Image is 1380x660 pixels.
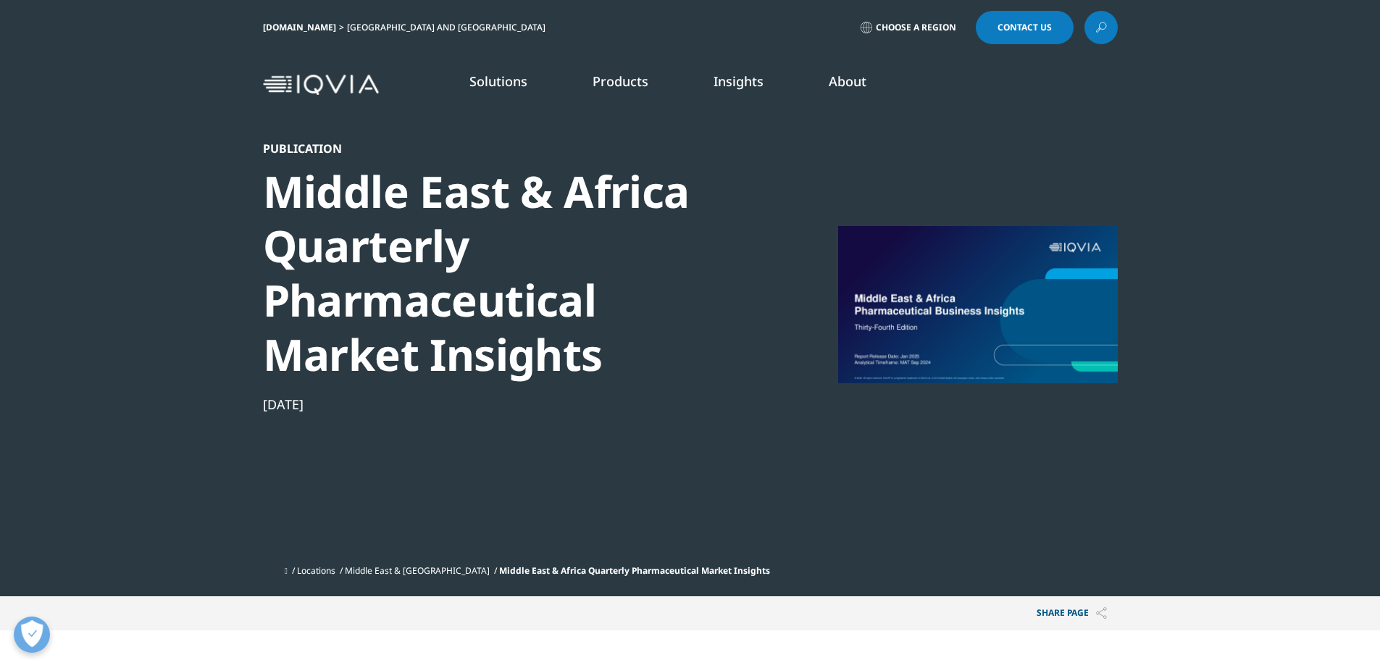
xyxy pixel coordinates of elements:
div: Middle East & Africa Quarterly Pharmaceutical Market Insights [263,164,760,382]
img: Share PAGE [1096,607,1107,619]
p: Share PAGE [1026,596,1118,630]
div: [DATE] [263,396,760,413]
span: Contact Us [998,23,1052,32]
a: Solutions [469,72,527,90]
span: Middle East & Africa Quarterly Pharmaceutical Market Insights [499,564,770,577]
button: Open Preferences [14,617,50,653]
div: Publication [263,141,760,156]
img: IQVIA Healthcare Information Technology and Pharma Clinical Research Company [263,75,379,96]
a: [DOMAIN_NAME] [263,21,336,33]
span: Choose a Region [876,22,956,33]
a: Insights [714,72,764,90]
a: Middle East & [GEOGRAPHIC_DATA] [345,564,490,577]
a: Products [593,72,648,90]
button: Share PAGEShare PAGE [1026,596,1118,630]
div: [GEOGRAPHIC_DATA] and [GEOGRAPHIC_DATA] [347,22,551,33]
a: Contact Us [976,11,1074,44]
nav: Primary [385,51,1118,119]
a: About [829,72,866,90]
a: Locations [297,564,335,577]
